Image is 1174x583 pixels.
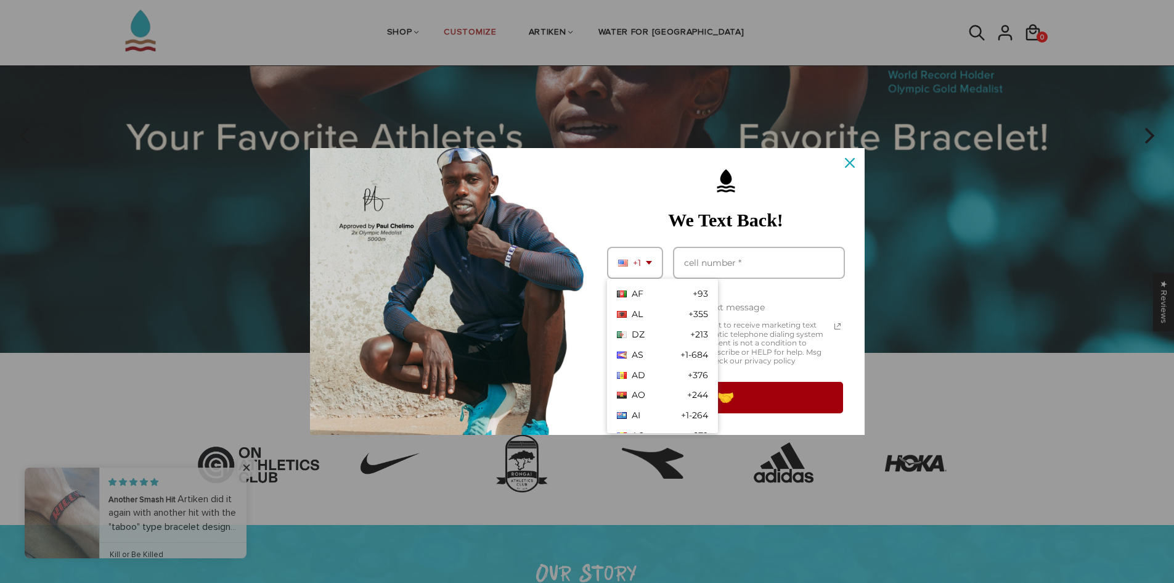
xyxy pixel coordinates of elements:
[845,158,855,168] svg: close icon
[632,309,643,320] span: AL
[688,370,708,381] span: +376
[607,321,830,365] span: By checking this box, I consent to receive marketing text messages through an automatic telephone...
[632,390,645,400] span: AO
[632,431,645,441] span: AQ
[690,329,708,340] span: +213
[632,350,643,360] span: AS
[607,247,663,279] div: Phone number prefix
[688,309,708,320] span: +355
[633,258,641,268] span: +1
[646,261,652,265] svg: dropdown arrow
[632,370,645,381] span: AD
[830,319,845,334] svg: link icon
[687,390,708,400] span: +244
[835,148,865,178] button: Close
[668,210,783,230] strong: We Text Back!
[830,319,845,334] a: Read our Privacy Policy
[681,410,708,421] span: +1-264
[632,289,643,299] span: AF
[607,380,845,415] button: 🤝
[680,350,708,360] span: +1-684
[693,289,708,299] span: +93
[632,329,645,340] span: DZ
[632,410,640,421] span: AI
[688,431,708,441] span: +672
[673,247,845,279] input: Phone number field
